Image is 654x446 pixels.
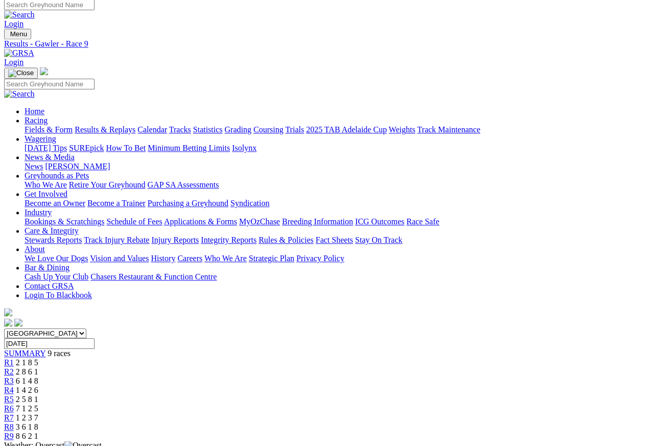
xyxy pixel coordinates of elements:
[355,217,404,226] a: ICG Outcomes
[4,58,24,66] a: Login
[4,79,95,89] input: Search
[87,199,146,207] a: Become a Trainer
[25,263,69,272] a: Bar & Dining
[4,432,14,440] a: R9
[164,217,237,226] a: Applications & Forms
[296,254,344,263] a: Privacy Policy
[25,107,44,115] a: Home
[151,254,175,263] a: History
[306,125,387,134] a: 2025 TAB Adelaide Cup
[25,116,48,125] a: Racing
[16,395,38,404] span: 2 5 8 1
[151,236,199,244] a: Injury Reports
[25,144,67,152] a: [DATE] Tips
[25,254,650,263] div: About
[4,29,31,39] button: Toggle navigation
[4,39,650,49] a: Results - Gawler - Race 9
[25,162,43,171] a: News
[14,318,22,326] img: twitter.svg
[106,144,146,152] a: How To Bet
[106,217,162,226] a: Schedule of Fees
[4,19,24,28] a: Login
[4,308,12,316] img: logo-grsa-white.png
[4,413,14,422] a: R7
[285,125,304,134] a: Trials
[25,272,88,281] a: Cash Up Your Club
[25,245,45,253] a: About
[25,208,52,217] a: Industry
[25,190,67,198] a: Get Involved
[25,199,650,208] div: Get Involved
[4,358,14,367] a: R1
[10,30,27,38] span: Menu
[253,125,284,134] a: Coursing
[25,125,73,134] a: Fields & Form
[4,67,38,79] button: Toggle navigation
[16,422,38,431] span: 3 6 1 8
[25,144,650,153] div: Wagering
[4,367,14,376] a: R2
[69,180,146,189] a: Retire Your Greyhound
[90,272,217,281] a: Chasers Restaurant & Function Centre
[25,226,79,235] a: Care & Integrity
[25,199,85,207] a: Become an Owner
[4,404,14,413] a: R6
[25,171,89,180] a: Greyhounds as Pets
[25,134,56,143] a: Wagering
[193,125,223,134] a: Statistics
[25,291,92,299] a: Login To Blackbook
[25,236,650,245] div: Care & Integrity
[16,386,38,394] span: 1 4 2 6
[249,254,294,263] a: Strategic Plan
[4,422,14,431] a: R8
[40,67,48,75] img: logo-grsa-white.png
[25,180,67,189] a: Who We Are
[75,125,135,134] a: Results & Replays
[148,180,219,189] a: GAP SA Assessments
[16,413,38,422] span: 1 2 3 7
[4,349,45,358] a: SUMMARY
[4,386,14,394] a: R4
[316,236,353,244] a: Fact Sheets
[25,217,104,226] a: Bookings & Scratchings
[25,254,88,263] a: We Love Our Dogs
[25,162,650,171] div: News & Media
[148,199,228,207] a: Purchasing a Greyhound
[25,236,82,244] a: Stewards Reports
[84,236,149,244] a: Track Injury Rebate
[4,395,14,404] a: R5
[417,125,480,134] a: Track Maintenance
[25,180,650,190] div: Greyhounds as Pets
[239,217,280,226] a: MyOzChase
[16,404,38,413] span: 7 1 2 5
[4,89,35,99] img: Search
[4,49,34,58] img: GRSA
[406,217,439,226] a: Race Safe
[201,236,256,244] a: Integrity Reports
[25,281,74,290] a: Contact GRSA
[169,125,191,134] a: Tracks
[4,338,95,349] input: Select date
[8,69,34,77] img: Close
[137,125,167,134] a: Calendar
[4,377,14,385] a: R3
[69,144,104,152] a: SUREpick
[282,217,353,226] a: Breeding Information
[25,125,650,134] div: Racing
[355,236,402,244] a: Stay On Track
[230,199,269,207] a: Syndication
[25,272,650,281] div: Bar & Dining
[148,144,230,152] a: Minimum Betting Limits
[16,358,38,367] span: 2 1 8 5
[4,10,35,19] img: Search
[177,254,202,263] a: Careers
